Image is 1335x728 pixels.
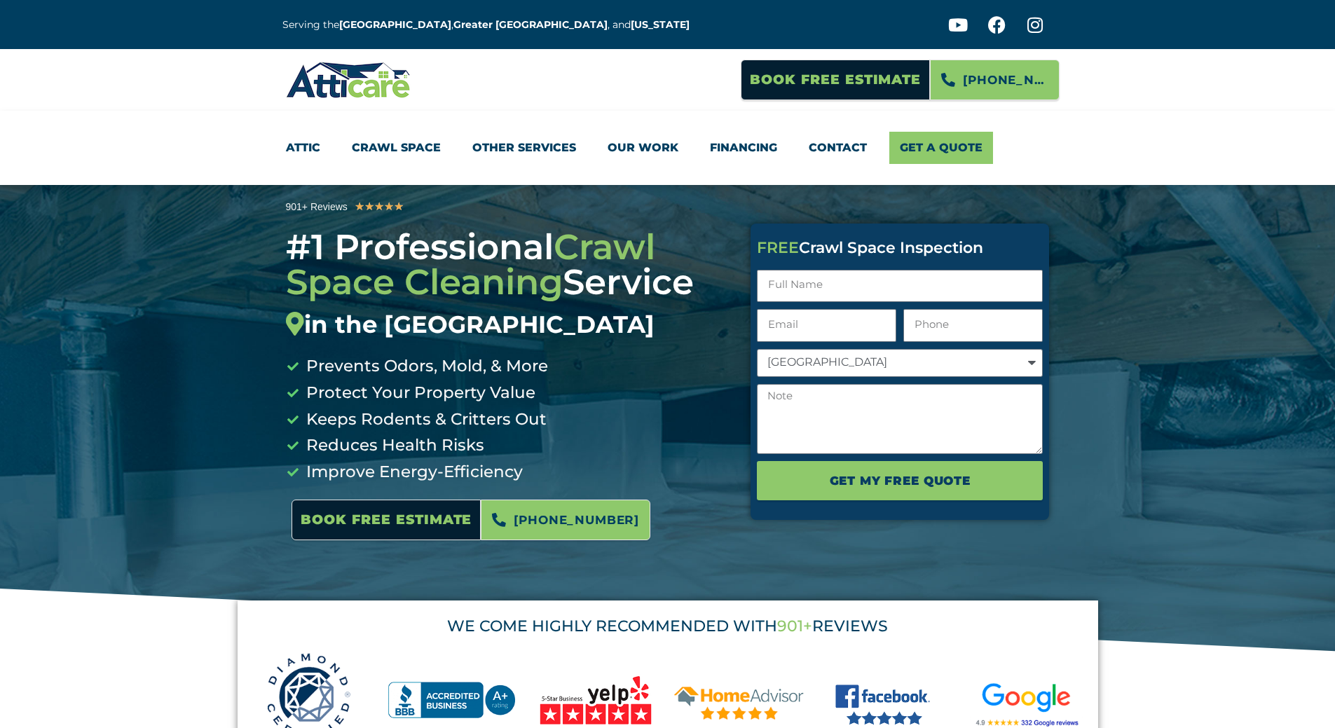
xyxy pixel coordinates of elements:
[355,198,404,216] div: 5/5
[809,132,867,164] a: Contact
[355,198,364,216] i: ★
[741,60,930,100] a: Book Free Estimate
[710,132,777,164] a: Financing
[757,309,896,342] input: Email
[889,132,993,164] a: Get A Quote
[282,17,700,33] p: Serving the , , and
[292,500,481,540] a: Book Free Estimate
[394,198,404,216] i: ★
[256,619,1080,634] div: WE COME HIGHLY RECOMMENDED WITH REVIEWS
[757,270,1043,303] input: Full Name
[286,230,730,339] h3: #1 Professional Service
[303,459,523,486] span: Improve Energy-Efficiency
[374,198,384,216] i: ★
[286,310,730,339] div: in the [GEOGRAPHIC_DATA]
[608,132,678,164] a: Our Work
[286,199,348,215] div: 901+ Reviews
[514,508,639,532] span: [PHONE_NUMBER]
[303,380,535,406] span: Protect Your Property Value
[364,198,374,216] i: ★
[453,18,608,31] a: Greater [GEOGRAPHIC_DATA]
[301,507,472,533] span: Book Free Estimate
[286,132,320,164] a: Attic
[631,18,690,31] a: [US_STATE]
[352,132,441,164] a: Crawl Space
[757,461,1043,500] button: Get My FREE Quote
[286,226,655,303] span: Crawl Space Cleaning
[303,353,548,380] span: Prevents Odors, Mold, & More
[757,240,1043,256] div: Crawl Space Inspection
[830,469,971,493] span: Get My FREE Quote
[903,309,1043,342] input: Only numbers and phone characters (#, -, *, etc) are accepted.
[286,132,1050,164] nav: Menu
[930,60,1060,100] a: [PHONE_NUMBER]
[339,18,451,31] a: [GEOGRAPHIC_DATA]
[303,406,547,433] span: Keeps Rodents & Critters Out
[384,198,394,216] i: ★
[303,432,484,459] span: Reduces Health Risks
[777,617,812,636] span: 901+
[757,238,799,257] span: FREE
[481,500,650,540] a: [PHONE_NUMBER]
[963,68,1048,92] span: [PHONE_NUMBER]
[750,67,921,93] span: Book Free Estimate
[472,132,576,164] a: Other Services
